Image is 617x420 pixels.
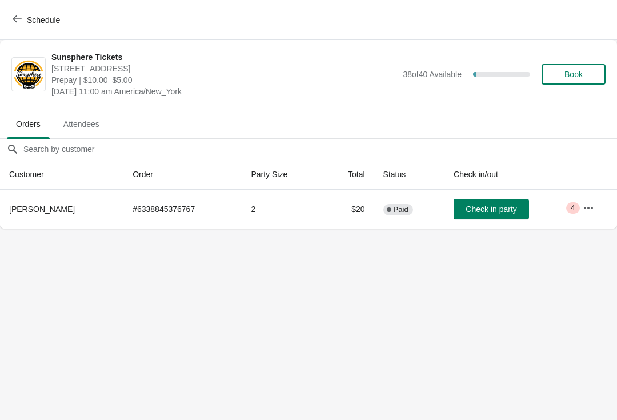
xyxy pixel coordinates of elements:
button: Check in party [454,199,529,219]
span: Book [564,70,583,79]
img: Sunsphere Tickets [12,59,45,90]
td: # 6338845376767 [123,190,242,229]
td: $20 [322,190,374,229]
span: 38 of 40 Available [403,70,462,79]
span: Prepay | $10.00–$5.00 [51,74,397,86]
th: Order [123,159,242,190]
span: Schedule [27,15,60,25]
span: Orders [7,114,50,134]
span: Check in party [466,205,516,214]
span: Sunsphere Tickets [51,51,397,63]
button: Book [542,64,606,85]
td: 2 [242,190,322,229]
button: Schedule [6,10,69,30]
th: Party Size [242,159,322,190]
th: Status [374,159,444,190]
span: [DATE] 11:00 am America/New_York [51,86,397,97]
th: Check in/out [444,159,574,190]
span: Paid [394,205,408,214]
span: [PERSON_NAME] [9,205,75,214]
input: Search by customer [23,139,617,159]
th: Total [322,159,374,190]
span: [STREET_ADDRESS] [51,63,397,74]
span: 4 [571,203,575,213]
span: Attendees [54,114,109,134]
